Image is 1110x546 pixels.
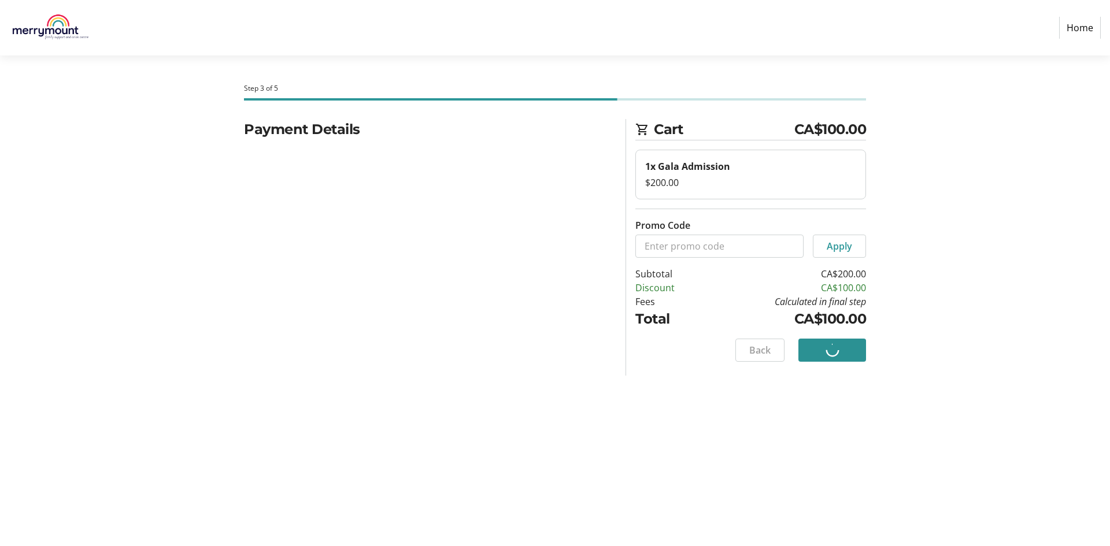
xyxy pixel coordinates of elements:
[1059,17,1101,39] a: Home
[827,239,852,253] span: Apply
[705,295,866,309] td: Calculated in final step
[635,295,705,309] td: Fees
[794,119,867,140] span: CA$100.00
[635,267,705,281] td: Subtotal
[244,83,866,94] div: Step 3 of 5
[9,5,91,51] img: Merrymount Family Support and Crisis Centre's Logo
[813,235,866,258] button: Apply
[635,309,705,329] td: Total
[635,281,705,295] td: Discount
[645,176,856,190] div: $200.00
[244,119,612,140] h2: Payment Details
[645,160,730,173] strong: 1x Gala Admission
[705,267,866,281] td: CA$200.00
[705,281,866,295] td: CA$100.00
[705,309,866,329] td: CA$100.00
[654,119,794,140] span: Cart
[635,218,690,232] label: Promo Code
[635,235,804,258] input: Enter promo code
